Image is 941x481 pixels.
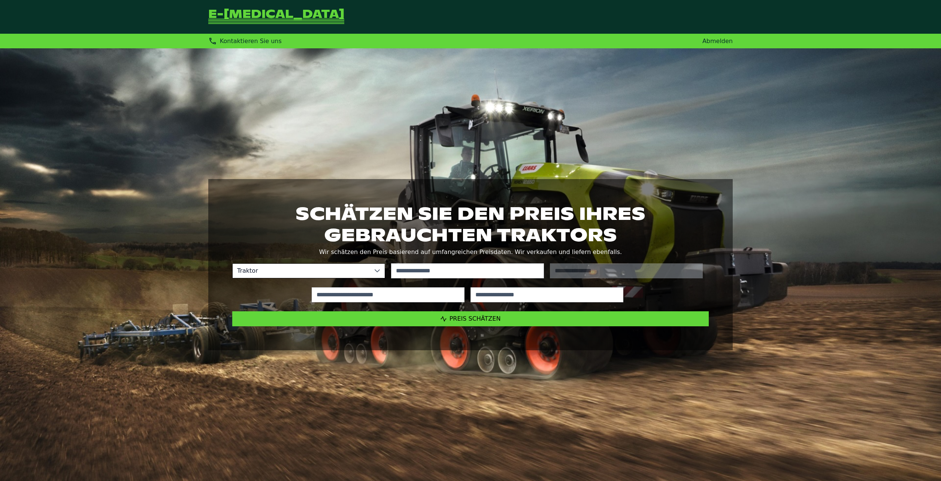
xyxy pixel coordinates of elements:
button: Preis schätzen [232,311,709,326]
span: Preis schätzen [450,315,501,322]
p: Wir schätzen den Preis basierend auf umfangreichen Preisdaten. Wir verkaufen und liefern ebenfalls. [232,247,709,257]
span: Traktor [233,264,370,278]
a: Abmelden [702,37,733,45]
div: Kontaktieren Sie uns [208,37,282,45]
span: Kontaktieren Sie uns [220,37,282,45]
a: Zurück zur Startseite [208,9,344,25]
h1: Schätzen Sie den Preis Ihres gebrauchten Traktors [232,203,709,245]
